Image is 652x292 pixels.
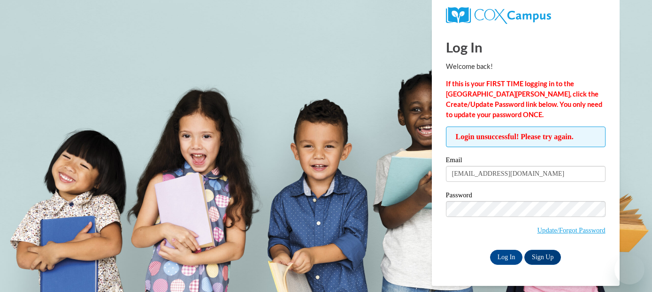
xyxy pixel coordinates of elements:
p: Welcome back! [446,61,606,72]
label: Password [446,192,606,201]
label: Email [446,157,606,166]
span: Login unsuccessful! Please try again. [446,127,606,147]
a: Sign Up [524,250,561,265]
a: Update/Forgot Password [537,226,605,234]
iframe: Button to launch messaging window [614,255,644,285]
img: COX Campus [446,7,551,24]
input: Log In [490,250,523,265]
strong: If this is your FIRST TIME logging in to the [GEOGRAPHIC_DATA][PERSON_NAME], click the Create/Upd... [446,80,602,119]
a: COX Campus [446,7,606,24]
h1: Log In [446,37,606,57]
